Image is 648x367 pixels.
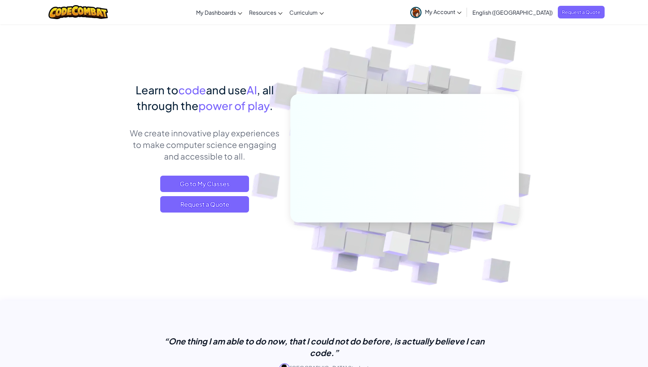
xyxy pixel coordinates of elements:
[129,127,280,162] p: We create innovative play experiences to make computer science engaging and accessible to all.
[366,216,427,273] img: Overlap cubes
[472,9,553,16] span: English ([GEOGRAPHIC_DATA])
[160,196,249,213] a: Request a Quote
[394,51,443,102] img: Overlap cubes
[246,3,286,22] a: Resources
[49,5,108,19] img: CodeCombat logo
[193,3,246,22] a: My Dashboards
[469,3,556,22] a: English ([GEOGRAPHIC_DATA])
[198,99,270,112] span: power of play
[178,83,206,97] span: code
[289,9,318,16] span: Curriculum
[270,99,273,112] span: .
[286,3,327,22] a: Curriculum
[425,8,461,15] span: My Account
[247,83,257,97] span: AI
[558,6,605,18] a: Request a Quote
[407,1,465,23] a: My Account
[206,83,247,97] span: and use
[485,190,536,240] img: Overlap cubes
[136,83,178,97] span: Learn to
[410,7,422,18] img: avatar
[153,335,495,358] p: “One thing I am able to do now, that I could not do before, is actually believe I can code.”
[160,176,249,192] a: Go to My Classes
[196,9,236,16] span: My Dashboards
[249,9,276,16] span: Resources
[482,51,541,109] img: Overlap cubes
